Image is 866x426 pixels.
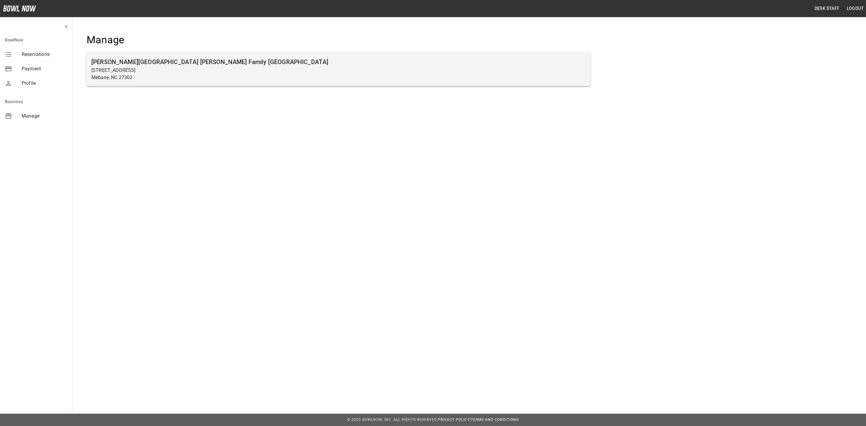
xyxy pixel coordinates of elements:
[438,418,470,422] a: Privacy Policy
[22,65,67,72] span: Payment
[22,112,67,120] span: Manage
[91,67,585,74] p: [STREET_ADDRESS]
[3,5,36,11] img: logo
[812,3,842,14] button: Desk Staff
[87,34,590,46] h4: Manage
[22,51,67,58] span: Reservations
[91,57,585,67] h6: [PERSON_NAME][GEOGRAPHIC_DATA] [PERSON_NAME] Family [GEOGRAPHIC_DATA]
[471,418,519,422] a: Terms and Conditions
[844,3,866,14] button: Logout
[91,74,585,81] p: Mebane, NC 27302
[347,418,438,422] span: © 2022 BowlNow, Inc. All Rights Reserved.
[22,80,67,87] span: Profile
